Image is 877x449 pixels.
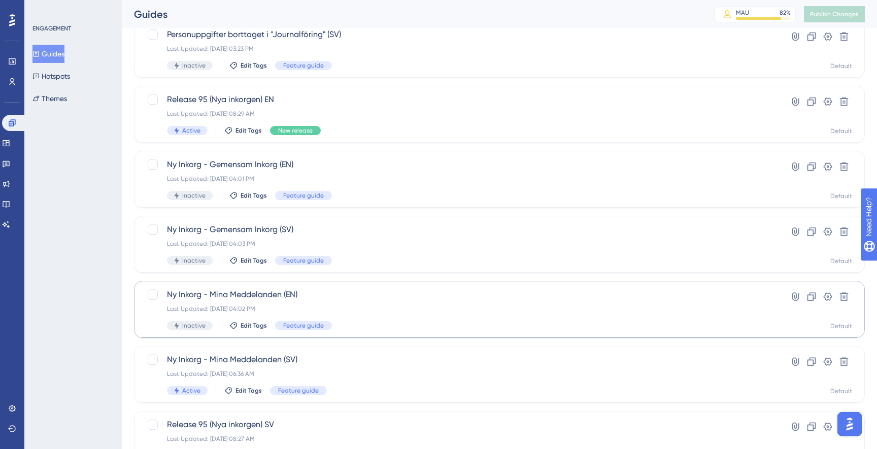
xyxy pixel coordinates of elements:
[283,61,324,70] span: Feature guide
[167,93,751,106] span: Release 95 (Nya inkorgen) EN
[834,409,865,439] iframe: UserGuiding AI Assistant Launcher
[736,9,749,17] div: MAU
[32,45,64,63] button: Guides
[235,387,262,395] span: Edit Tags
[167,354,751,366] span: Ny Inkorg - Mina Meddelanden (SV)
[167,45,751,53] div: Last Updated: [DATE] 03:23 PM
[830,387,852,395] div: Default
[167,288,751,301] span: Ny Inkorg - Mina Meddelanden (EN)
[167,419,751,431] span: Release 95 (Nya inkorgen) SV
[830,192,852,200] div: Default
[830,322,852,330] div: Default
[810,10,859,18] span: Publish Changes
[830,257,852,265] div: Default
[24,3,63,15] span: Need Help?
[235,126,262,135] span: Edit Tags
[182,387,200,395] span: Active
[241,256,267,265] span: Edit Tags
[167,305,751,313] div: Last Updated: [DATE] 04:02 PM
[229,191,267,200] button: Edit Tags
[229,322,267,330] button: Edit Tags
[167,175,751,183] div: Last Updated: [DATE] 04:01 PM
[167,435,751,443] div: Last Updated: [DATE] 08:27 AM
[167,240,751,248] div: Last Updated: [DATE] 04:03 PM
[241,322,267,330] span: Edit Tags
[182,256,206,265] span: Inactive
[241,191,267,200] span: Edit Tags
[182,61,206,70] span: Inactive
[134,7,689,21] div: Guides
[182,322,206,330] span: Inactive
[278,387,319,395] span: Feature guide
[224,387,262,395] button: Edit Tags
[283,322,324,330] span: Feature guide
[167,158,751,171] span: Ny Inkorg - Gemensam Inkorg (EN)
[182,191,206,200] span: Inactive
[830,127,852,135] div: Default
[241,61,267,70] span: Edit Tags
[780,9,791,17] div: 82 %
[283,256,324,265] span: Feature guide
[167,223,751,236] span: Ny Inkorg - Gemensam Inkorg (SV)
[182,126,200,135] span: Active
[167,28,751,41] span: Personuppgifter borttaget i "Journalföring" (SV)
[229,256,267,265] button: Edit Tags
[229,61,267,70] button: Edit Tags
[830,62,852,70] div: Default
[278,126,313,135] span: New release
[32,67,70,85] button: Hotspots
[167,370,751,378] div: Last Updated: [DATE] 06:36 AM
[167,110,751,118] div: Last Updated: [DATE] 08:29 AM
[283,191,324,200] span: Feature guide
[224,126,262,135] button: Edit Tags
[32,24,71,33] div: ENGAGEMENT
[32,89,67,108] button: Themes
[804,6,865,22] button: Publish Changes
